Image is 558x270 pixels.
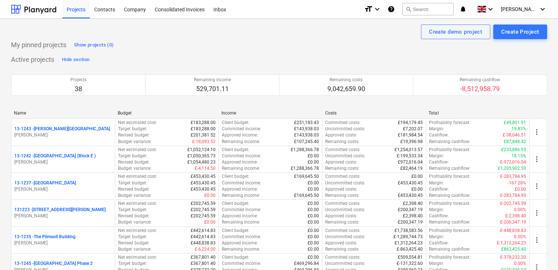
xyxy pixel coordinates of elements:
[325,139,359,145] p: Remaining costs :
[397,153,423,159] p: £-199,533.34
[538,5,547,14] i: keyboard_arrow_down
[429,139,470,145] p: Remaining cashflow :
[308,213,319,219] p: £0.00
[325,186,357,192] p: Approved costs :
[460,77,500,83] p: Remaining cashflow
[429,213,449,219] p: Cashflow :
[521,235,558,270] div: Chat Widget
[325,260,365,267] p: Uncommitted costs :
[325,192,359,199] p: Remaining costs :
[192,139,216,145] p: £-18,093.52
[222,153,261,159] p: Committed income :
[222,180,261,186] p: Committed income :
[118,207,147,213] p: Target budget :
[204,219,216,225] p: £0.00
[11,55,54,64] p: Active projects
[191,207,216,213] p: £202,745.59
[308,246,319,252] p: £0.00
[191,234,216,240] p: £442,614.83
[500,173,526,180] p: £-283,784.95
[325,153,365,159] p: Uncommitted costs :
[70,77,87,83] p: Projects
[325,110,423,116] div: Costs
[118,200,157,207] p: Net estimated cost :
[325,159,357,165] p: Approved costs :
[191,132,216,138] p: £201,381.52
[222,207,261,213] p: Committed income :
[118,126,147,132] p: Target budget :
[500,200,526,207] p: £-202,745.59
[429,260,444,267] p: Margin :
[394,228,423,234] p: £1,738,583.56
[400,139,423,145] p: £19,396.98
[514,260,526,267] p: 0.00%
[500,254,526,260] p: £-378,232.20
[118,110,216,116] div: Budget
[191,213,216,219] p: £202,745.59
[191,254,216,260] p: £367,801.40
[14,126,112,138] div: 13-1243 -[PERSON_NAME][GEOGRAPHIC_DATA][PERSON_NAME]
[398,159,423,165] p: £972,016.04
[222,192,260,199] p: Remaining income :
[460,85,500,93] p: -8,512,958.79
[388,5,395,14] i: Knowledge base
[501,246,526,252] p: £863,425.40
[500,228,526,234] p: £-448,838.83
[429,147,470,153] p: Profitability forecast :
[191,260,216,267] p: £367,801.40
[118,159,149,165] p: Revised budget :
[294,132,319,138] p: £143,938.03
[429,219,470,225] p: Remaining cashflow :
[325,219,359,225] p: Remaining costs :
[14,180,76,186] p: 13-1237 - [GEOGRAPHIC_DATA]
[398,120,423,126] p: £194,179.45
[118,180,147,186] p: Target budget :
[532,155,541,164] span: more_vert
[325,246,359,252] p: Remaining costs :
[325,126,365,132] p: Uncommitted costs :
[70,85,87,93] p: 38
[308,200,319,207] p: £0.00
[325,234,365,240] p: Uncommitted costs :
[14,153,96,159] p: 13-1242 - [GEOGRAPHIC_DATA] (Block E )
[72,39,115,51] button: Show projects (0)
[532,209,541,217] span: more_vert
[532,182,541,191] span: more_vert
[195,246,216,252] p: £-6,224.00
[222,228,249,234] p: Client budget :
[429,159,449,165] p: Cashflow :
[222,234,261,240] p: Committed income :
[421,25,490,39] button: Create demo project
[294,139,319,145] p: £107,245.40
[118,186,149,192] p: Revised budget :
[194,85,231,93] p: 529,701.11
[118,192,151,199] p: Budget variance :
[14,234,76,240] p: 13-1235 - The Plimsoll Building
[222,260,261,267] p: Committed income :
[191,126,216,132] p: £183,288.00
[429,173,470,180] p: Profitability forecast :
[222,240,258,246] p: Approved income :
[429,120,470,126] p: Profitability forecast :
[14,153,112,165] div: 13-1242 -[GEOGRAPHIC_DATA] (Block E )[PERSON_NAME]
[504,139,526,145] p: £87,848.42
[14,180,112,192] div: 13-1237 -[GEOGRAPHIC_DATA][PERSON_NAME]
[204,192,216,199] p: £0.00
[118,213,149,219] p: Revised budget :
[498,165,526,172] p: £1,205,902.59
[429,207,444,213] p: Margin :
[403,200,423,207] p: £2,398.40
[118,234,147,240] p: Target budget :
[503,132,526,138] p: £-38,046.51
[429,153,444,159] p: Margin :
[191,240,216,246] p: £448,838.83
[308,153,319,159] p: £0.00
[325,254,360,260] p: Committed costs :
[291,165,319,172] p: £1,288,366.78
[429,228,470,234] p: Profitability forecast :
[11,41,66,49] p: My pinned projects
[411,186,423,192] p: £0.00
[497,240,526,246] p: £-1,312,264.23
[194,77,231,83] p: Remaining income
[187,147,216,153] p: £1,052,124.10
